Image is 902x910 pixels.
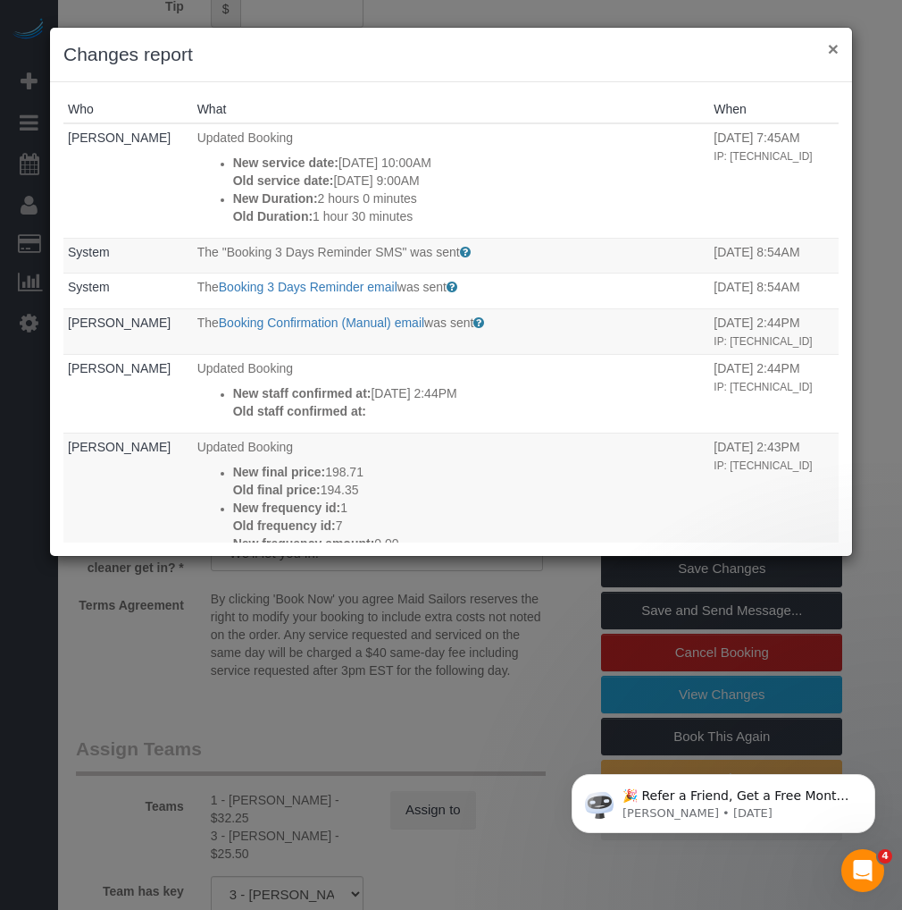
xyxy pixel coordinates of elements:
td: When [709,354,839,433]
strong: New staff confirmed at: [233,386,372,400]
span: Updated Booking [197,361,293,375]
small: IP: [TECHNICAL_ID] [714,335,812,348]
p: [DATE] 10:00AM [233,154,706,172]
p: 2 hours 0 minutes [233,190,706,207]
a: [PERSON_NAME] [68,361,171,375]
span: 4 [878,849,892,864]
td: Who [63,354,193,433]
p: 198.71 [233,463,706,481]
span: was sent [397,280,447,294]
strong: Old staff confirmed at: [233,404,366,418]
a: [PERSON_NAME] [68,316,171,330]
a: System [68,245,110,259]
td: What [193,123,710,238]
span: Updated Booking [197,440,293,454]
td: Who [63,238,193,274]
td: What [193,238,710,274]
button: × [828,39,839,58]
strong: New frequency id: [233,501,341,515]
strong: New service date: [233,156,338,170]
p: 1 [233,499,706,517]
th: What [193,96,710,123]
a: Booking Confirmation (Manual) email [219,316,424,330]
a: [PERSON_NAME] [68,131,171,145]
strong: Old frequency id: [233,518,336,533]
h3: Changes report [63,41,839,68]
a: System [68,280,110,294]
strong: New final price: [233,465,325,479]
td: Who [63,308,193,354]
span: The [197,316,219,330]
span: Updated Booking [197,131,293,145]
p: [DATE] 2:44PM [233,384,706,402]
p: 194.35 [233,481,706,499]
strong: New Duration: [233,191,318,206]
iframe: Intercom notifications message [545,737,902,862]
a: [PERSON_NAME] [68,440,171,454]
iframe: Intercom live chat [841,849,884,892]
th: Who [63,96,193,123]
strong: Old final price: [233,483,321,497]
td: When [709,238,839,274]
th: When [709,96,839,123]
p: [DATE] 9:00AM [233,172,706,190]
sui-modal: Changes report [50,28,852,556]
strong: New frequency amount: [233,536,375,551]
td: What [193,433,710,583]
p: 7 [233,517,706,535]
small: IP: [TECHNICAL_ID] [714,381,812,393]
td: When [709,308,839,354]
td: What [193,308,710,354]
td: What [193,354,710,433]
small: IP: [TECHNICAL_ID] [714,150,812,163]
td: Who [63,274,193,309]
a: Booking 3 Days Reminder email [219,280,397,294]
strong: Old Duration: [233,209,313,223]
small: IP: [TECHNICAL_ID] [714,459,812,472]
strong: Old service date: [233,173,334,188]
td: Who [63,433,193,583]
td: When [709,123,839,238]
p: 1 hour 30 minutes [233,207,706,225]
span: was sent [424,316,473,330]
td: When [709,433,839,583]
td: When [709,274,839,309]
td: What [193,274,710,309]
td: Who [63,123,193,238]
span: The [197,280,219,294]
span: The "Booking 3 Days Reminder SMS" was sent [197,245,460,259]
p: 0.00 [233,535,706,552]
